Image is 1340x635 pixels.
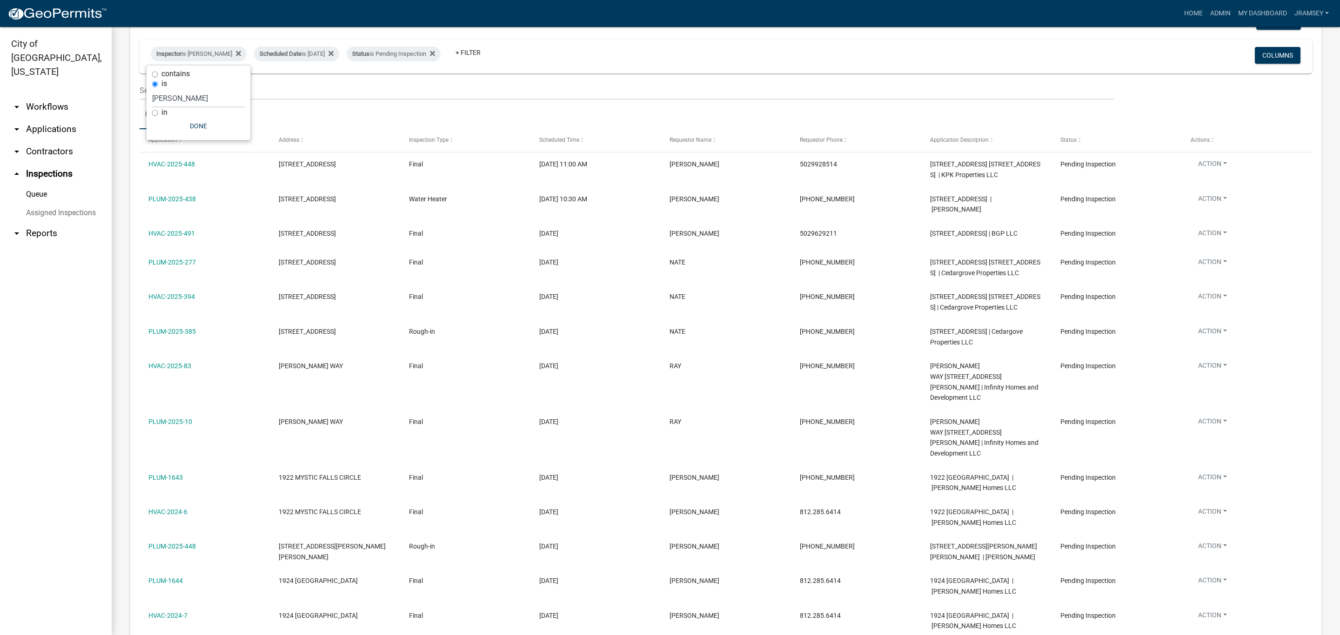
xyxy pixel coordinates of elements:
[400,129,530,152] datatable-header-cell: Inspection Type
[670,508,719,516] span: Jeremy Ramsey
[148,195,196,203] a: PLUM-2025-438
[800,508,841,516] span: 812.285.6414
[539,361,652,371] div: [DATE]
[800,328,855,335] span: 502-296-2555
[800,474,855,481] span: 812-285-6414
[409,137,449,143] span: Inspection Type
[279,160,336,168] span: 4818 NEW CHAPEL ROAD
[670,542,719,550] span: Steve Banet
[1191,541,1234,555] button: Action
[670,362,681,370] span: RAY
[800,195,855,203] span: 502-727-8713
[1255,47,1300,64] button: Columns
[156,50,181,57] span: Inspector
[279,195,336,203] span: 1311 SANDSTONE DR
[539,257,652,268] div: [DATE]
[930,230,1018,237] span: 3005 INDUSTRIAL PARK 3009 Industrial Parkway | BGP LLC
[279,508,361,516] span: 1922 MYSTIC FALLS CIRCLE
[148,577,183,584] a: PLUM-1644
[1060,612,1116,619] span: Pending Inspection
[1191,326,1234,340] button: Action
[148,542,196,550] a: PLUM-2025-448
[279,418,343,425] span: BALES WAY
[800,160,837,168] span: 5029928514
[670,328,685,335] span: NATE
[930,195,992,213] span: 1311 SANDSTONE DR 1311 Sandstone Drive | Tatum Anita
[148,258,196,266] a: PLUM-2025-277
[148,362,191,370] a: HVAC-2025-83
[930,542,1037,561] span: 4203 MARY EMMA DRIVE | Needler Mary
[539,228,652,239] div: [DATE]
[279,230,336,237] span: 3005 INDUSTRIAL PARK
[279,612,358,619] span: 1924 MYSTIC FALLS CIRCLE
[409,474,423,481] span: Final
[409,577,423,584] span: Final
[670,293,685,300] span: NATE
[800,418,855,425] span: 502-262-0455
[930,328,1023,346] span: 1 CEDARGROVE LANE 1 Cedargrove Lot 6 | Cedargove Properties LLC
[930,137,989,143] span: Application Description
[1191,417,1234,430] button: Action
[539,159,652,170] div: [DATE] 11:00 AM
[539,610,652,621] div: [DATE]
[148,612,188,619] a: HVAC-2024-7
[1191,159,1234,172] button: Action
[800,230,837,237] span: 5029629211
[409,418,423,425] span: Final
[409,230,423,237] span: Final
[270,129,400,152] datatable-header-cell: Address
[670,160,719,168] span: ANNA LUKING
[148,293,195,300] a: HVAC-2025-394
[670,612,719,619] span: Jeremy Ramsey
[409,258,423,266] span: Final
[800,577,841,584] span: 812.285.6414
[539,326,652,337] div: [DATE]
[1191,610,1234,624] button: Action
[800,612,841,619] span: 812.285.6414
[1191,257,1234,271] button: Action
[1191,472,1234,486] button: Action
[148,418,192,425] a: PLUM-2025-10
[409,542,435,550] span: Rough-in
[670,474,719,481] span: Jeremy Ramsey
[279,577,358,584] span: 1924 MYSTIC FALLS CIRCLE
[800,137,843,143] span: Requestor Phone
[1191,194,1234,207] button: Action
[1291,5,1333,22] a: jramsey
[1060,195,1116,203] span: Pending Inspection
[930,258,1040,277] span: 5 CEDARGROVE LANE 5 Cedargrove Lane | Cedargrove Properties LLC
[161,109,167,116] label: in
[530,129,661,152] datatable-header-cell: Scheduled Time
[148,328,196,335] a: PLUM-2025-385
[1191,361,1234,374] button: Action
[409,328,435,335] span: Rough-in
[409,160,423,168] span: Final
[148,474,183,481] a: PLUM-1643
[161,70,190,78] label: contains
[670,195,719,203] span: ANITA TATUM
[921,129,1052,152] datatable-header-cell: Application Description
[539,194,652,205] div: [DATE] 10:30 AM
[279,328,336,335] span: 1 CEDARGROVE LANE
[254,46,339,61] div: is [DATE]
[930,293,1040,311] span: 5 CEDARGROVE LANE 5 Cedargrove Lane | Cedargrove Properties LLC
[670,418,681,425] span: RAY
[930,418,1038,457] span: BALES WAY 3003 Bales Way | Infinity Homes and Development LLC
[1191,575,1234,589] button: Action
[279,137,299,143] span: Address
[148,160,195,168] a: HVAC-2025-448
[152,118,245,134] button: Done
[1060,508,1116,516] span: Pending Inspection
[260,50,301,57] span: Scheduled Date
[1060,230,1116,237] span: Pending Inspection
[1060,328,1116,335] span: Pending Inspection
[151,46,247,61] div: is [PERSON_NAME]
[1060,160,1116,168] span: Pending Inspection
[1234,5,1291,22] a: My Dashboard
[1191,228,1234,242] button: Action
[1060,542,1116,550] span: Pending Inspection
[539,507,652,517] div: [DATE]
[148,508,188,516] a: HVAC-2024-6
[539,291,652,302] div: [DATE]
[409,293,423,300] span: Final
